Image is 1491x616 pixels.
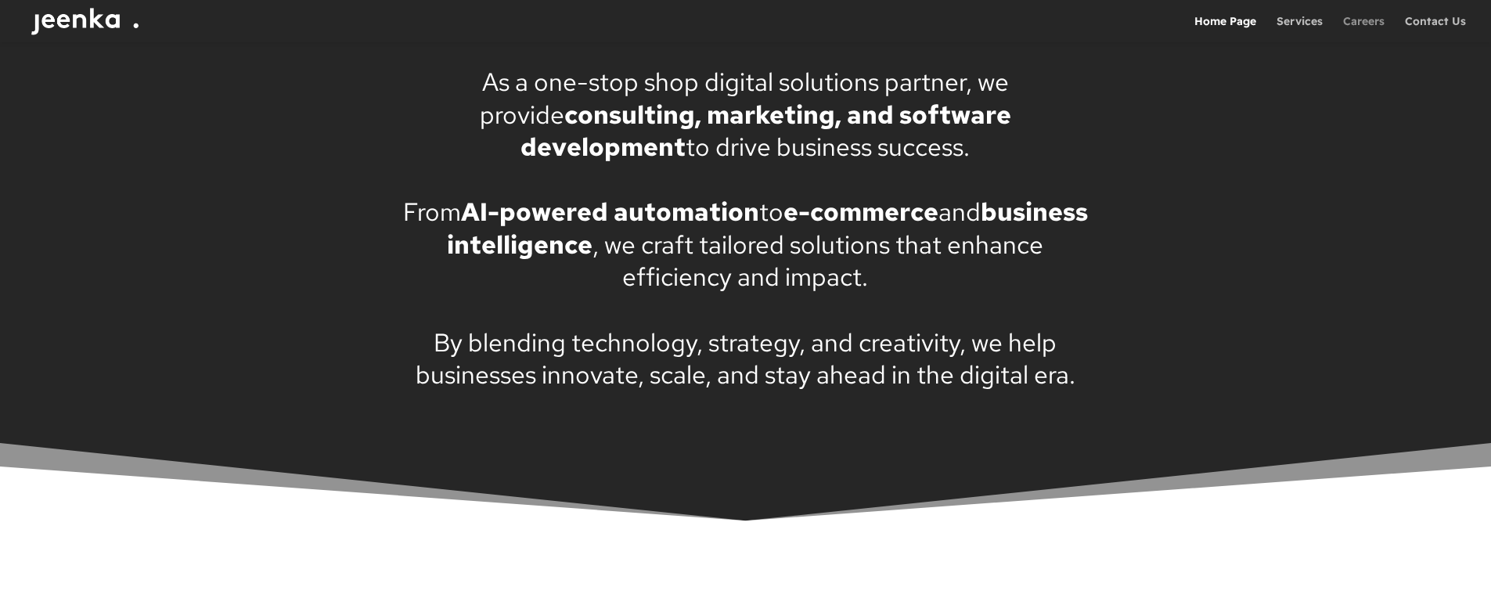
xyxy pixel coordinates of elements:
[461,195,759,229] strong: AI-powered automation
[395,66,1095,164] p: As a one-stop shop digital solutions partner, we provide to drive business success.
[1277,16,1323,42] a: Services
[395,326,1095,391] p: By blending technology, strategy, and creativity, we help businesses innovate, scale, and stay ah...
[1405,16,1466,42] a: Contact Us
[783,195,938,229] strong: e-commerce
[1343,16,1385,42] a: Careers
[520,98,1011,164] strong: consulting, marketing, and software development
[1194,16,1256,42] a: Home Page
[447,195,1088,261] strong: business intelligence
[395,196,1095,294] p: From to and , we craft tailored solutions that enhance efficiency and impact.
